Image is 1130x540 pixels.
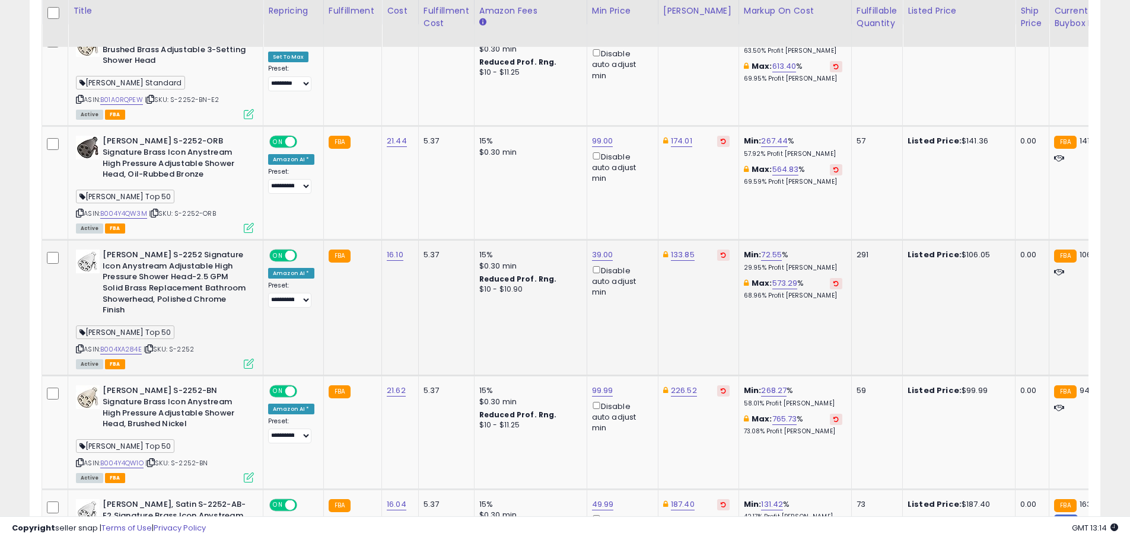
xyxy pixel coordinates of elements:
[744,278,842,300] div: %
[1080,499,1103,510] span: 163.33
[103,136,247,183] b: [PERSON_NAME] S-2252-ORB Signature Brass Icon Anystream High Pressure Adjustable Shower Head, Oil...
[744,136,842,158] div: %
[154,522,206,533] a: Privacy Policy
[105,110,125,120] span: FBA
[295,386,314,397] span: OFF
[105,223,125,234] span: FBA
[479,136,578,146] div: 15%
[857,499,893,510] div: 73
[744,47,842,55] p: 63.50% Profit [PERSON_NAME]
[424,499,465,510] div: 5.37
[268,65,314,91] div: Preset:
[268,52,308,62] div: Set To Max
[387,499,406,510] a: 16.04
[76,439,174,453] span: [PERSON_NAME] Top 50
[592,264,649,298] div: Disable auto adjust min
[329,250,351,263] small: FBA
[479,147,578,158] div: $0.30 min
[387,135,407,147] a: 21.44
[908,385,962,396] b: Listed Price:
[857,5,897,30] div: Fulfillable Quantity
[100,209,147,219] a: B004Y4QW3M
[268,282,314,308] div: Preset:
[908,135,962,146] b: Listed Price:
[1020,499,1040,510] div: 0.00
[908,5,1010,17] div: Listed Price
[857,136,893,146] div: 57
[1054,250,1076,263] small: FBA
[744,135,762,146] b: Min:
[744,427,842,436] p: 73.08% Profit [PERSON_NAME]
[908,499,1006,510] div: $187.40
[149,209,216,218] span: | SKU: S-2252-ORB
[1020,5,1044,30] div: Ship Price
[12,522,55,533] strong: Copyright
[270,137,285,147] span: ON
[772,277,798,289] a: 573.29
[295,137,314,147] span: OFF
[270,386,285,397] span: ON
[268,268,314,279] div: Amazon AI *
[772,60,797,72] a: 613.40
[1080,135,1102,146] span: 141.36
[479,68,578,78] div: $10 - $11.25
[479,420,578,430] div: $10 - $11.25
[744,400,842,408] p: 58.01% Profit [PERSON_NAME]
[744,292,842,300] p: 68.96% Profit [PERSON_NAME]
[908,499,962,510] b: Listed Price:
[479,397,578,407] div: $0.30 min
[479,44,578,55] div: $0.30 min
[295,251,314,261] span: OFF
[592,249,613,261] a: 39.00
[101,522,152,533] a: Terms of Use
[268,168,314,194] div: Preset:
[479,250,578,260] div: 15%
[329,385,351,398] small: FBA
[12,523,206,534] div: seller snap | |
[268,417,314,444] div: Preset:
[76,136,254,232] div: ASIN:
[857,385,893,396] div: 59
[592,5,653,17] div: Min Price
[270,251,285,261] span: ON
[76,499,100,523] img: 41fBUQ5oVmL._SL40_.jpg
[100,458,144,468] a: B004Y4QW1O
[424,385,465,396] div: 5.37
[752,164,772,175] b: Max:
[908,136,1006,146] div: $141.36
[857,250,893,260] div: 291
[908,385,1006,396] div: $99.99
[479,274,557,284] b: Reduced Prof. Rng.
[592,135,613,147] a: 99.00
[671,249,695,261] a: 133.85
[76,250,100,273] img: 41mZJH80YyL._SL40_.jpg
[329,136,351,149] small: FBA
[76,385,100,409] img: 41De-xpn-PL._SL40_.jpg
[663,5,734,17] div: [PERSON_NAME]
[424,250,465,260] div: 5.37
[479,5,582,17] div: Amazon Fees
[744,5,846,17] div: Markup on Cost
[479,410,557,420] b: Reduced Prof. Rng.
[744,164,842,186] div: %
[752,277,772,289] b: Max:
[908,250,1006,260] div: $106.05
[744,150,842,158] p: 57.92% Profit [PERSON_NAME]
[105,359,125,369] span: FBA
[1054,385,1076,398] small: FBA
[761,135,788,147] a: 267.44
[100,344,142,354] a: B004XA284E
[761,385,787,397] a: 268.27
[479,17,486,28] small: Amazon Fees.
[76,385,254,481] div: ASIN:
[76,136,100,159] img: 41g3Dxwa74L._SL40_.jpg
[105,473,125,483] span: FBA
[103,250,247,318] b: [PERSON_NAME] S-2252 Signature Icon Anystream Adjustable High Pressure Shower Head-2.5 GPM Solid ...
[144,344,194,354] span: | SKU: S-2252
[744,499,842,521] div: %
[1020,250,1040,260] div: 0.00
[387,249,403,261] a: 16.10
[671,499,695,510] a: 187.40
[772,413,797,425] a: 765.73
[1054,5,1115,30] div: Current Buybox Price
